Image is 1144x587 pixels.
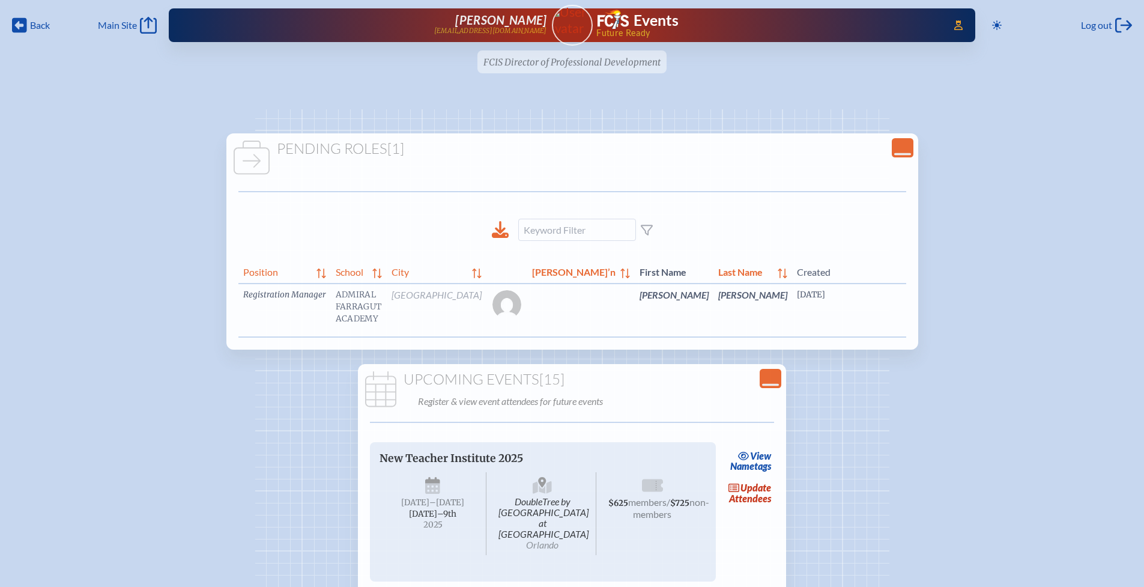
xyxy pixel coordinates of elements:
td: [PERSON_NAME] [635,284,713,337]
p: [EMAIL_ADDRESS][DOMAIN_NAME] [434,27,547,35]
span: members [628,496,667,508]
span: [PERSON_NAME]’n [532,264,616,278]
span: view [750,450,771,461]
span: [PERSON_NAME] [455,13,546,27]
a: [PERSON_NAME][EMAIL_ADDRESS][DOMAIN_NAME] [207,13,547,37]
span: School [336,264,368,278]
img: Gravatar [492,290,521,319]
span: [15] [539,370,564,388]
span: First Name [640,264,709,278]
img: Florida Council of Independent Schools [598,10,629,29]
p: Register & view event attendees for future events [418,393,779,410]
span: Orlando [526,539,558,550]
input: Keyword Filter [518,219,636,241]
td: [PERSON_NAME] [713,284,792,337]
span: update [740,482,771,493]
a: Main Site [98,17,157,34]
span: Future Ready [596,29,937,37]
h1: Upcoming Events [363,371,782,388]
span: –[DATE] [429,497,464,508]
span: Last Name [718,264,773,278]
span: DoubleTree by [GEOGRAPHIC_DATA] at [GEOGRAPHIC_DATA] [489,472,596,555]
span: Log out [1081,19,1112,31]
span: 2025 [389,520,477,529]
span: New Teacher Institute 2025 [380,452,523,465]
span: non-members [633,496,709,520]
td: [GEOGRAPHIC_DATA] [387,284,486,337]
span: City [392,264,467,278]
span: Position [243,264,312,278]
span: [DATE]–⁠9th [409,509,456,519]
span: [1] [387,139,404,157]
span: / [667,496,670,508]
td: Registration Manager [238,284,331,337]
div: Download to CSV [492,221,509,239]
h1: Pending Roles [231,141,913,157]
div: FCIS Events — Future ready [598,10,937,37]
span: Created [797,264,931,278]
a: updateAttendees [725,479,775,507]
a: FCIS LogoEvents [598,10,679,31]
span: $625 [608,498,628,508]
a: viewNametags [727,447,775,475]
span: Main Site [98,19,137,31]
h1: Events [634,13,679,28]
td: Admiral Farragut Academy [331,284,387,337]
a: User Avatar [552,5,593,46]
td: [DATE] [792,284,936,337]
span: $725 [670,498,689,508]
span: Back [30,19,50,31]
span: [DATE] [401,497,429,508]
img: User Avatar [546,4,598,36]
